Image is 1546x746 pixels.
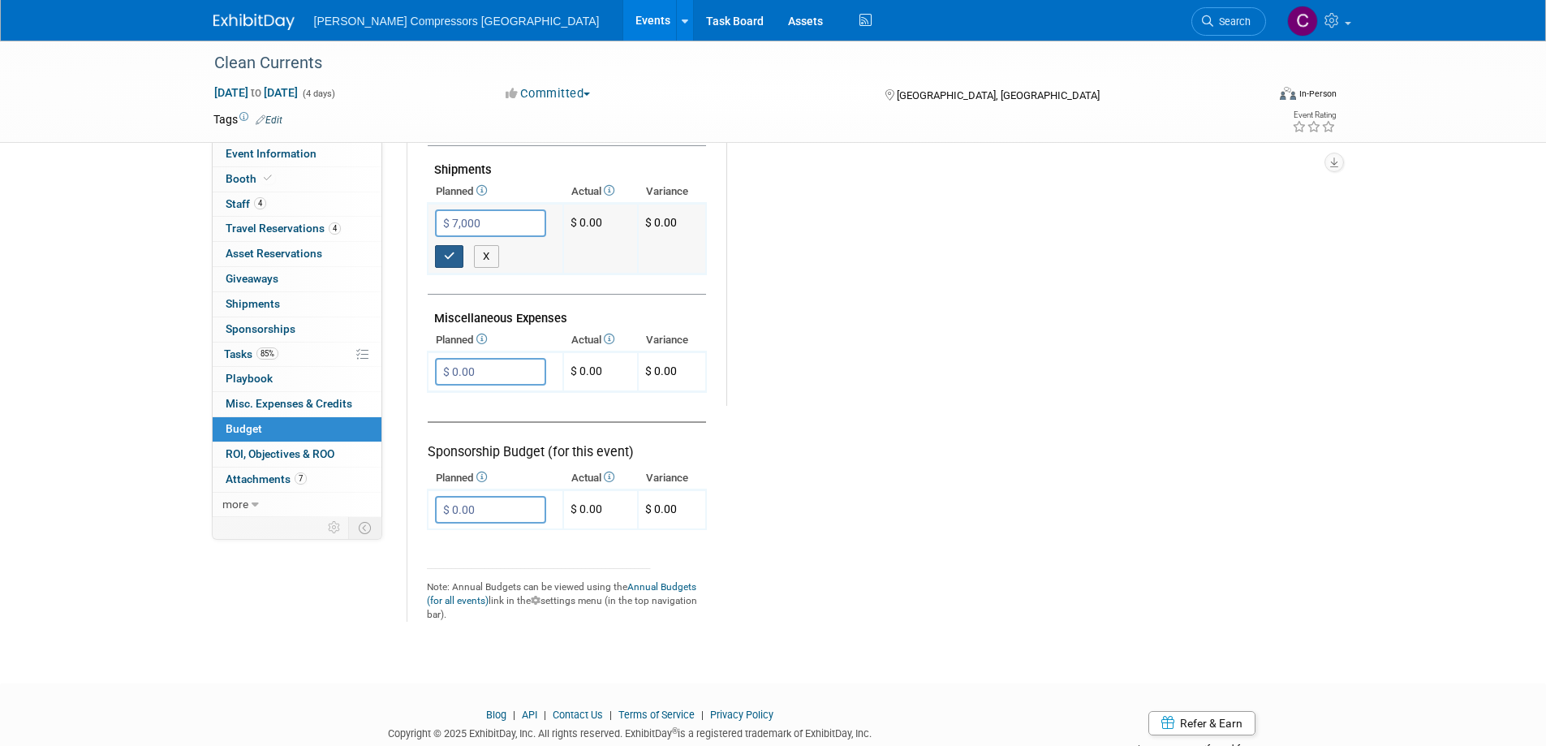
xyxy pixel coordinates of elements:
button: Committed [500,85,596,102]
a: Sponsorships [213,317,381,342]
th: Actual [563,329,638,351]
span: Staff [226,197,266,210]
span: ROI, Objectives & ROO [226,447,334,460]
a: Event Information [213,142,381,166]
a: Travel Reservations4 [213,217,381,241]
a: Blog [486,709,506,721]
div: Sponsorship Budget (for this event) [428,421,706,462]
a: Booth [213,167,381,192]
span: [GEOGRAPHIC_DATA], [GEOGRAPHIC_DATA] [897,89,1100,101]
span: Misc. Expenses & Credits [226,397,352,410]
a: Budget [213,417,381,442]
div: Clean Currents [209,49,1242,78]
span: | [697,709,708,721]
a: ROI, Objectives & ROO [213,442,381,467]
a: Contact Us [553,709,603,721]
a: more [213,493,381,517]
a: Misc. Expenses & Credits [213,392,381,416]
a: Refer & Earn [1148,711,1255,735]
td: $ 0.00 [563,204,638,274]
a: Edit [256,114,282,126]
th: Planned [428,467,563,489]
a: Asset Reservations [213,242,381,266]
a: Privacy Policy [710,709,773,721]
td: Personalize Event Tab Strip [321,517,349,538]
a: Terms of Service [618,709,695,721]
img: ExhibitDay [213,14,295,30]
span: more [222,498,248,511]
span: Booth [226,172,275,185]
span: Asset Reservations [226,247,322,260]
a: Staff4 [213,192,381,217]
span: | [509,709,519,721]
span: Budget [226,422,262,435]
a: Attachments7 [213,468,381,492]
span: Event Information [226,147,317,160]
span: [DATE] [DATE] [213,85,299,100]
span: (4 days) [301,88,335,99]
span: Sponsorships [226,322,295,335]
td: $ 0.00 [563,352,638,392]
span: Attachments [226,472,307,485]
span: | [540,709,550,721]
span: 85% [256,347,278,360]
span: 7 [295,472,307,485]
td: Shipments [428,146,706,181]
div: _______________________________________________________ [427,558,707,572]
sup: ® [672,727,678,735]
span: 4 [254,197,266,209]
span: Travel Reservations [226,222,341,235]
a: Tasks85% [213,343,381,367]
div: Event Format [1170,84,1337,109]
a: API [522,709,537,721]
img: Crystal Wilson [1287,6,1318,37]
span: Giveaways [226,272,278,285]
span: | [605,709,616,721]
a: Shipments [213,292,381,317]
span: Playbook [226,372,273,385]
a: Giveaways [213,267,381,291]
th: Variance [638,329,706,351]
span: [PERSON_NAME] Compressors [GEOGRAPHIC_DATA] [314,15,600,28]
div: Copyright © 2025 ExhibitDay, Inc. All rights reserved. ExhibitDay is a registered trademark of Ex... [213,722,1048,741]
span: Search [1213,15,1251,28]
span: Tasks [224,347,278,360]
th: Planned [428,180,563,203]
a: Playbook [213,367,381,391]
img: Format-Inperson.png [1280,87,1296,100]
td: Miscellaneous Expenses [428,295,706,330]
th: Planned [428,329,563,351]
td: Toggle Event Tabs [348,517,381,538]
td: $ 0.00 [563,490,638,530]
th: Actual [563,467,638,489]
span: to [248,86,264,99]
div: In-Person [1298,88,1337,100]
div: Event Rating [1292,111,1336,119]
button: X [474,245,499,268]
span: $ 0.00 [645,502,677,515]
span: 4 [329,222,341,235]
th: Variance [638,180,706,203]
span: Shipments [226,297,280,310]
span: $ 0.00 [645,364,677,377]
i: Booth reservation complete [264,174,272,183]
div: Note: Annual Budgets can be viewed using the link in the settings menu (in the top navigation bar). [427,572,707,622]
th: Variance [638,467,706,489]
td: Tags [213,111,282,127]
th: Actual [563,180,638,203]
span: $ 0.00 [645,216,677,229]
a: Search [1191,7,1266,36]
